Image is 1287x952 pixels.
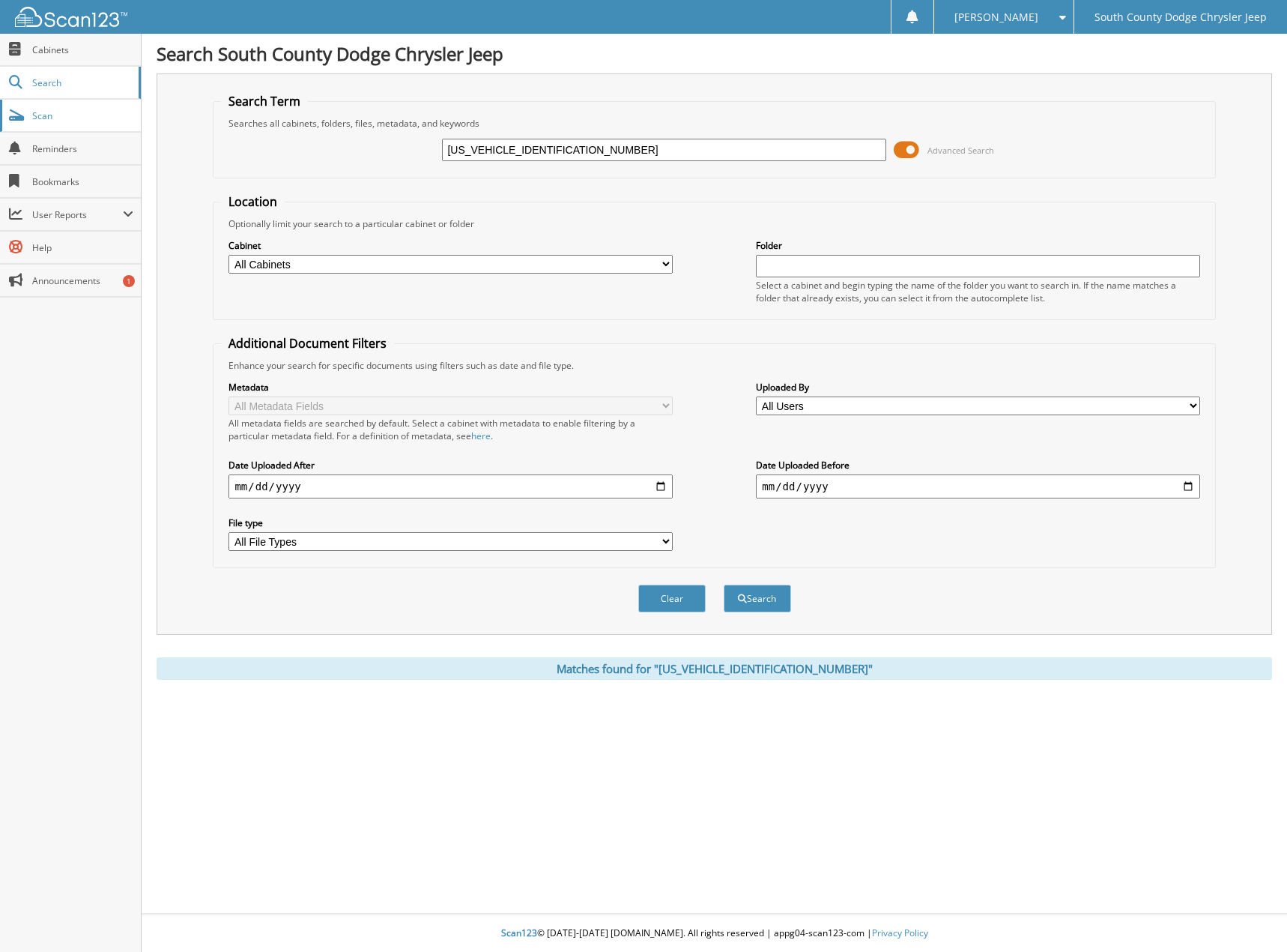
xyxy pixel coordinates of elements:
[221,359,1207,372] div: Enhance your search for specific documents using filters such as date and file type.
[221,93,308,109] legend: Search Term
[872,927,928,939] a: Privacy Policy
[228,417,672,442] div: All metadata fields are searched by default. Select a cabinet with metadata to enable filtering b...
[756,279,1199,304] div: Select a cabinet and begin typing the name of the folder you want to search in. If the name match...
[228,459,672,472] label: Date Uploaded After
[221,193,285,210] legend: Location
[32,76,131,89] span: Search
[157,657,1272,680] div: Matches found for "[US_VEHICLE_IDENTIFICATION_NUMBER]"
[1212,880,1287,952] iframe: Chat Widget
[32,175,133,188] span: Bookmarks
[756,381,1199,394] label: Uploaded By
[142,915,1287,952] div: © [DATE]-[DATE] [DOMAIN_NAME]. All rights reserved | appg04-scan123-com |
[756,475,1199,498] input: end
[221,117,1207,130] div: Searches all cabinets, folders, files, metadata, and keywords
[32,43,133,56] span: Cabinets
[32,274,133,287] span: Announcements
[32,109,133,122] span: Scan
[228,516,672,529] label: File type
[32,142,133,155] span: Reminders
[228,381,672,394] label: Metadata
[501,927,537,939] span: Scan123
[724,585,791,612] button: Search
[954,13,1038,22] span: [PERSON_NAME]
[157,41,1272,66] h1: Search South County Dodge Chrysler Jeep
[32,241,133,254] span: Help
[756,459,1199,472] label: Date Uploaded Before
[756,239,1199,252] label: Folder
[471,430,491,442] a: here
[221,335,394,352] legend: Additional Document Filters
[32,208,123,221] span: User Reports
[638,585,706,612] button: Clear
[221,217,1207,230] div: Optionally limit your search to a particular cabinet or folder
[123,275,135,287] div: 1
[228,239,672,252] label: Cabinet
[927,145,994,156] span: Advanced Search
[15,7,127,27] img: scan123-logo-white.svg
[1094,13,1267,22] span: South County Dodge Chrysler Jeep
[228,475,672,498] input: start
